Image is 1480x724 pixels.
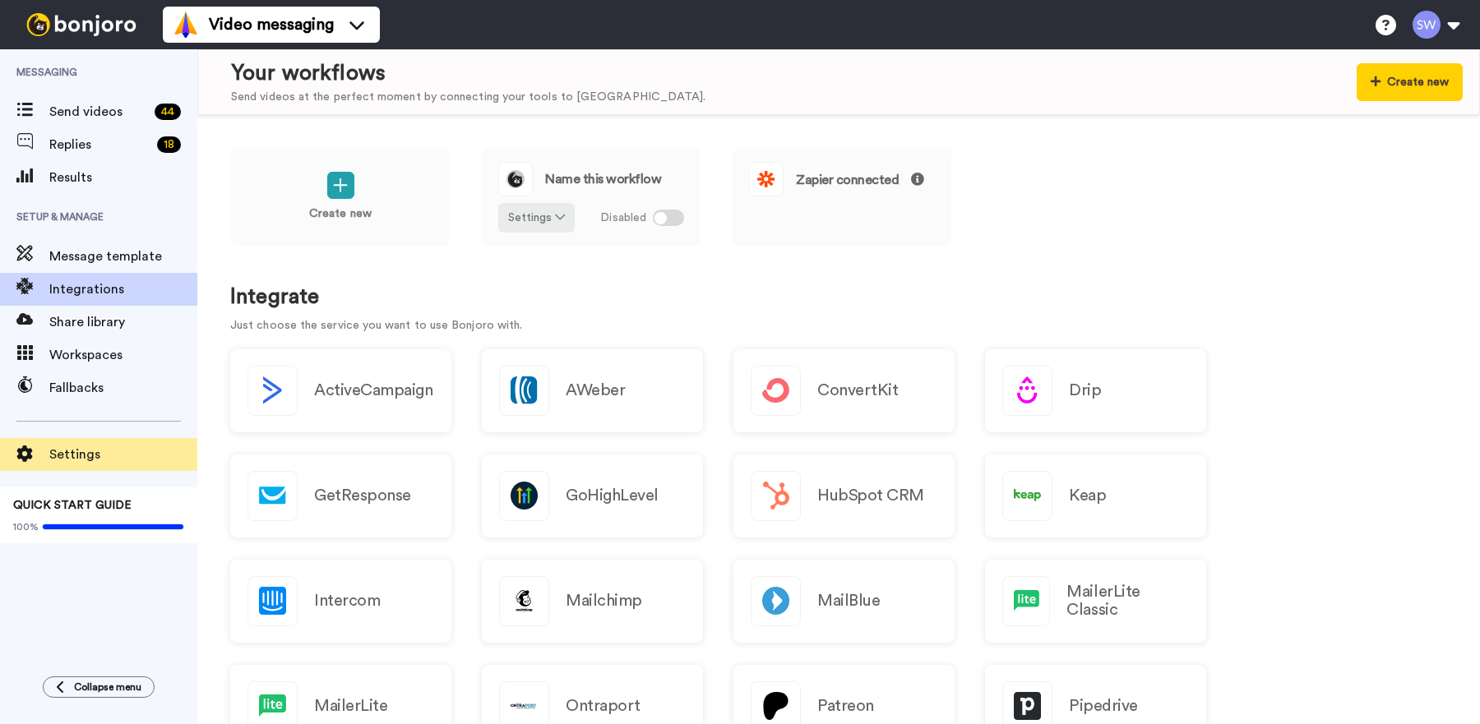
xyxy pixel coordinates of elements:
span: Fallbacks [49,378,197,398]
h2: ConvertKit [817,381,898,399]
h2: MailerLite Classic [1066,583,1189,619]
a: AWeber [482,349,703,432]
span: Settings [49,445,197,464]
h2: Ontraport [566,697,641,715]
a: Zapier connected [732,148,952,247]
h2: ActiveCampaign [314,381,432,399]
span: Send videos [49,102,148,122]
h2: Patreon [817,697,874,715]
h2: Mailchimp [566,592,642,610]
img: vm-color.svg [173,12,199,38]
button: ActiveCampaign [230,349,451,432]
span: Message template [49,247,197,266]
a: Create new [230,148,451,247]
h2: Pipedrive [1069,697,1138,715]
button: Collapse menu [43,676,155,698]
span: Video messaging [209,13,334,36]
h2: Drip [1069,381,1101,399]
div: Your workflows [231,58,705,89]
img: logo_zapier.svg [750,163,783,196]
span: Workspaces [49,345,197,365]
img: logo_intercom.svg [248,577,297,625]
span: Name this workflow [545,173,661,186]
img: logo_keap.svg [1003,472,1052,520]
img: bj-logo-header-white.svg [20,13,143,36]
img: logo_getresponse.svg [248,472,297,520]
a: Keap [985,454,1206,537]
p: Just choose the service you want to use Bonjoro with. [230,317,1447,334]
img: logo_mailblue.png [752,577,800,625]
img: logo_hubspot.svg [752,472,800,520]
img: logo_convertkit.svg [752,367,800,415]
img: logo_round_yellow.svg [499,163,532,196]
h2: MailerLite [314,697,387,715]
h2: GetResponse [314,487,411,505]
h2: Keap [1069,487,1106,505]
h2: AWeber [566,381,625,399]
span: Results [49,168,197,187]
span: QUICK START GUIDE [13,500,132,511]
a: MailBlue [733,560,955,643]
h2: Intercom [314,592,380,610]
img: logo_activecampaign.svg [248,367,297,415]
p: Create new [309,205,372,223]
span: Disabled [600,210,646,227]
button: Create new [1357,63,1463,101]
a: HubSpot CRM [733,454,955,537]
div: 18 [157,136,181,153]
a: Mailchimp [482,560,703,643]
a: MailerLite Classic [985,560,1206,643]
a: Name this workflowSettings Disabled [481,148,701,247]
span: Zapier connected [796,173,924,187]
button: Settings [498,203,575,233]
span: Integrations [49,279,197,299]
img: logo_drip.svg [1003,367,1052,415]
span: 100% [13,520,39,533]
div: 44 [155,104,181,120]
h2: HubSpot CRM [817,487,924,505]
span: Replies [49,135,150,154]
a: Intercom [230,560,451,643]
h1: Integrate [230,285,1447,309]
a: Drip [985,349,1206,432]
a: ConvertKit [733,349,955,432]
span: Share library [49,312,197,332]
img: logo_aweber.svg [500,367,548,415]
span: Collapse menu [74,680,141,694]
a: GetResponse [230,454,451,537]
img: logo_mailchimp.svg [500,577,548,625]
h2: GoHighLevel [566,487,659,505]
img: logo_gohighlevel.png [500,472,548,520]
div: Send videos at the perfect moment by connecting your tools to [GEOGRAPHIC_DATA]. [231,89,705,106]
a: GoHighLevel [482,454,703,537]
h2: MailBlue [817,592,880,610]
img: logo_mailerlite.svg [1003,577,1049,625]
